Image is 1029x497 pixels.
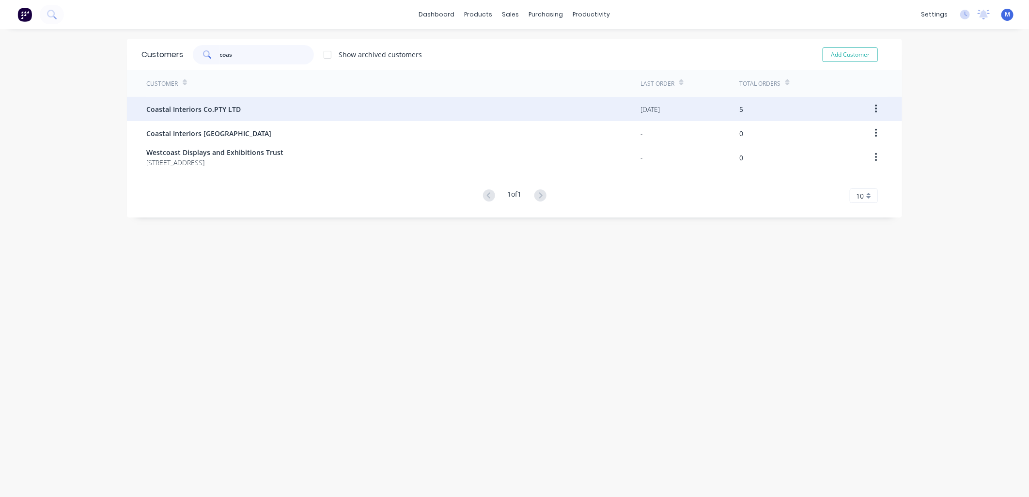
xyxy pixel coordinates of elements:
[460,7,498,22] div: products
[146,79,178,88] div: Customer
[146,104,241,114] span: Coastal Interiors Co.PTY LTD
[640,153,643,163] div: -
[508,189,522,203] div: 1 of 1
[568,7,615,22] div: productivity
[141,49,183,61] div: Customers
[640,128,643,139] div: -
[1005,10,1010,19] span: M
[339,49,422,60] div: Show archived customers
[524,7,568,22] div: purchasing
[146,128,271,139] span: Coastal Interiors [GEOGRAPHIC_DATA]
[17,7,32,22] img: Factory
[739,128,743,139] div: 0
[739,153,743,163] div: 0
[856,191,864,201] span: 10
[640,79,674,88] div: Last Order
[739,104,743,114] div: 5
[220,45,314,64] input: Search customers...
[498,7,524,22] div: sales
[823,47,878,62] button: Add Customer
[640,104,660,114] div: [DATE]
[146,147,283,157] span: Westcoast Displays and Exhibitions Trust
[916,7,952,22] div: settings
[414,7,460,22] a: dashboard
[739,79,780,88] div: Total Orders
[146,157,283,168] span: [STREET_ADDRESS]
